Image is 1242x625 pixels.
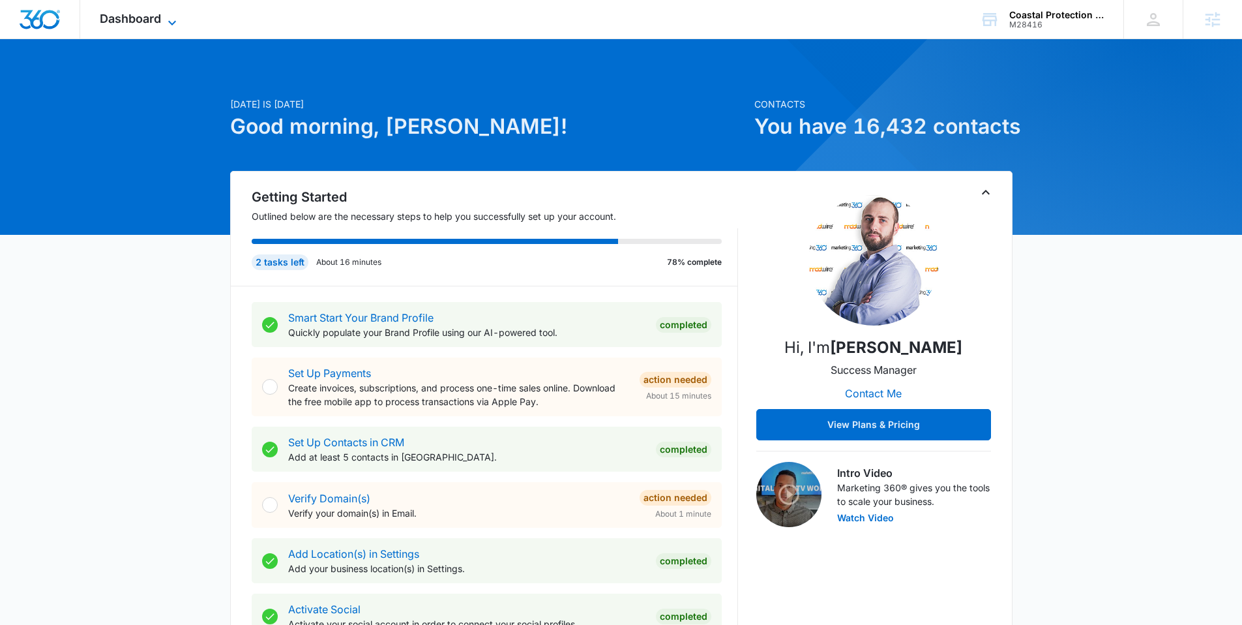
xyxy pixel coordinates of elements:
a: Set Up Contacts in CRM [288,436,404,449]
p: About 16 minutes [316,256,381,268]
div: Action Needed [640,490,711,506]
p: [DATE] is [DATE] [230,97,747,111]
span: About 15 minutes [646,390,711,402]
p: Quickly populate your Brand Profile using our AI-powered tool. [288,326,645,339]
div: Completed [656,553,711,569]
button: Toggle Collapse [978,185,994,200]
a: Activate Social [288,603,361,616]
h1: Good morning, [PERSON_NAME]! [230,111,747,142]
div: Completed [656,609,711,624]
h3: Intro Video [837,465,991,481]
div: account name [1009,10,1104,20]
div: account id [1009,20,1104,29]
p: Verify your domain(s) in Email. [288,506,629,520]
button: View Plans & Pricing [756,409,991,440]
p: Add your business location(s) in Settings. [288,562,645,575]
p: Create invoices, subscriptions, and process one-time sales online. Download the free mobile app t... [288,381,629,408]
a: Add Location(s) in Settings [288,547,419,560]
a: Verify Domain(s) [288,492,370,505]
a: Smart Start Your Brand Profile [288,311,434,324]
a: Set Up Payments [288,367,371,380]
span: Dashboard [100,12,161,25]
img: Intro Video [756,462,821,527]
p: Add at least 5 contacts in [GEOGRAPHIC_DATA]. [288,450,645,464]
p: 78% complete [667,256,722,268]
span: About 1 minute [655,508,711,520]
p: Marketing 360® gives you the tools to scale your business. [837,481,991,508]
strong: [PERSON_NAME] [830,338,962,357]
button: Contact Me [832,378,915,409]
div: Action Needed [640,372,711,388]
p: Outlined below are the necessary steps to help you successfully set up your account. [252,209,738,223]
h2: Getting Started [252,187,738,207]
img: Brennan Rachman [808,195,939,326]
p: Hi, I'm [784,336,962,359]
p: Success Manager [831,362,917,378]
p: Contacts [754,97,1013,111]
div: Completed [656,317,711,333]
button: Watch Video [837,513,894,523]
div: 2 tasks left [252,254,308,270]
div: Completed [656,442,711,457]
h1: You have 16,432 contacts [754,111,1013,142]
